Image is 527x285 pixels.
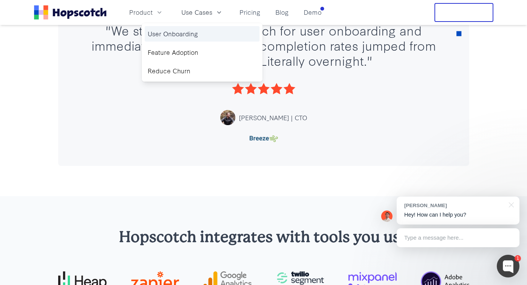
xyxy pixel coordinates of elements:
[236,6,263,19] a: Pricing
[81,22,447,68] div: "We started using Hopscotch for user onboarding and immediately our onboarding completion rates j...
[58,226,469,247] h2: Hopscotch integrates with tools you use
[129,8,153,17] span: Product
[434,3,493,22] button: Free Trial
[181,8,212,17] span: Use Cases
[125,6,168,19] button: Product
[397,228,519,247] div: Type a message here...
[276,271,324,285] img: Twilio-Logo-Product-Segment-RGB
[145,45,260,60] a: Feature Adoption
[515,255,521,262] div: 1
[246,134,282,143] img: Breeze logo
[272,6,292,19] a: Blog
[239,113,307,122] div: [PERSON_NAME] | CTO
[381,211,393,222] img: Mark Spera
[404,202,504,209] div: [PERSON_NAME]
[177,6,227,19] button: Use Cases
[145,26,260,42] a: User Onboarding
[145,63,260,79] a: Reduce Churn
[404,211,512,219] p: Hey! How can I help you?
[301,6,325,19] a: Demo
[220,110,235,125] img: Lucas Fraser
[34,5,107,20] a: Home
